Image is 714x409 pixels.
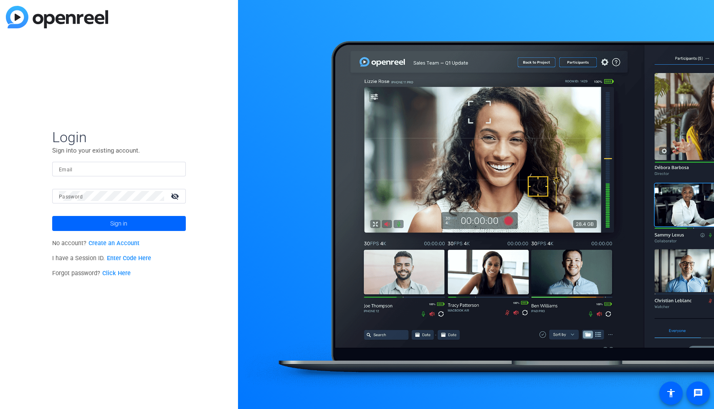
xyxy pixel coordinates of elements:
[166,190,186,202] mat-icon: visibility_off
[6,6,108,28] img: blue-gradient.svg
[59,164,179,174] input: Enter Email Address
[52,255,151,262] span: I have a Session ID.
[693,388,703,398] mat-icon: message
[52,146,186,155] p: Sign into your existing account.
[52,216,186,231] button: Sign in
[666,388,676,398] mat-icon: accessibility
[89,240,139,247] a: Create an Account
[110,213,127,234] span: Sign in
[52,270,131,277] span: Forgot password?
[52,128,186,146] span: Login
[102,270,131,277] a: Click Here
[52,240,139,247] span: No account?
[59,194,83,200] mat-label: Password
[59,167,73,173] mat-label: Email
[107,255,151,262] a: Enter Code Here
